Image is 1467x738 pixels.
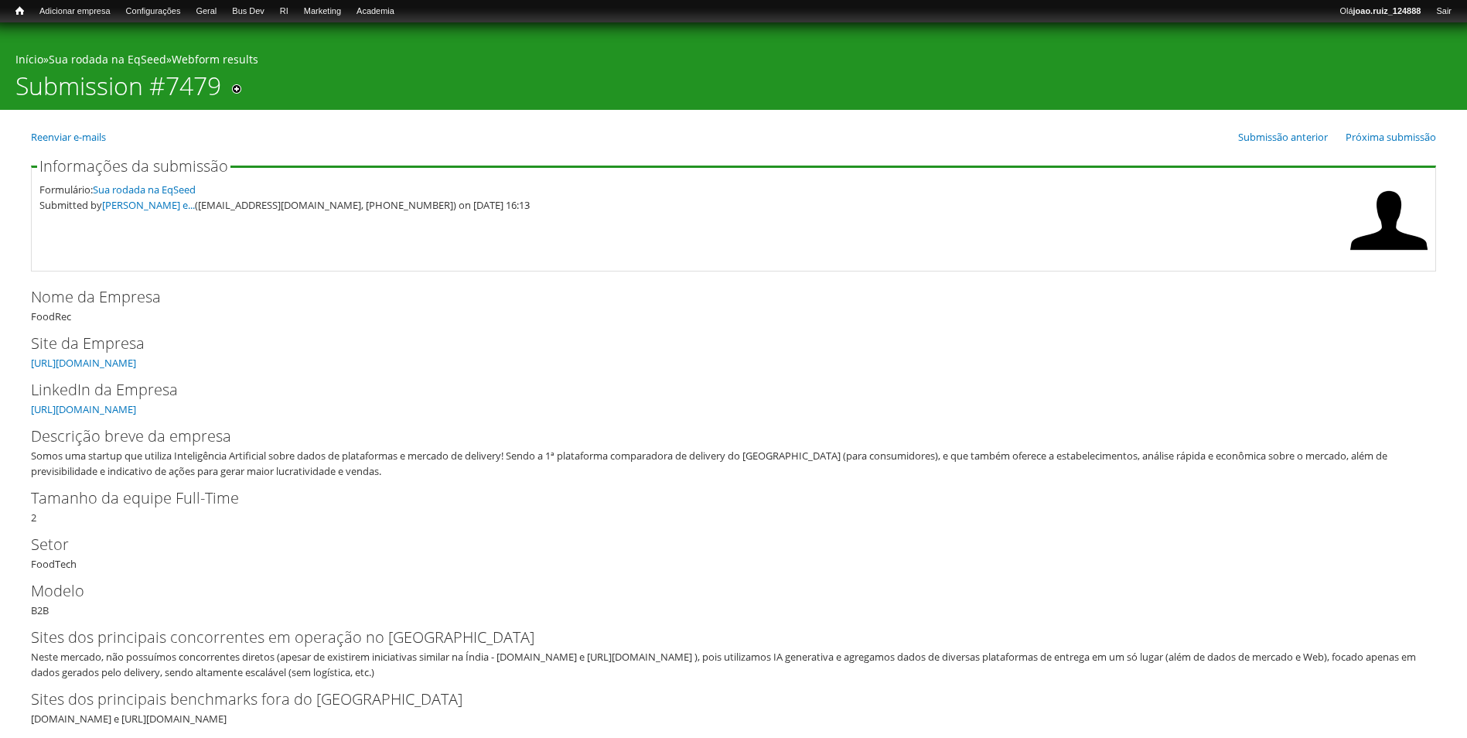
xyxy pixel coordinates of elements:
[32,4,118,19] a: Adicionar empresa
[39,182,1342,197] div: Formulário:
[31,688,1436,726] div: [DOMAIN_NAME] e [URL][DOMAIN_NAME]
[31,378,1411,401] label: LinkedIn da Empresa
[31,626,1411,649] label: Sites dos principais concorrentes em operação no [GEOGRAPHIC_DATA]
[296,4,349,19] a: Marketing
[1350,248,1428,262] a: Ver perfil do usuário.
[1346,130,1436,144] a: Próxima submissão
[31,487,1436,525] div: 2
[39,197,1342,213] div: Submitted by ([EMAIL_ADDRESS][DOMAIN_NAME], [PHONE_NUMBER]) on [DATE] 16:13
[31,285,1436,324] div: FoodRec
[118,4,189,19] a: Configurações
[1332,4,1428,19] a: Olájoao.ruiz_124888
[31,448,1426,479] div: Somos uma startup que utiliza Inteligência Artificial sobre dados de plataformas e mercado de del...
[8,4,32,19] a: Início
[93,183,196,196] a: Sua rodada na EqSeed
[37,159,230,174] legend: Informações da submissão
[272,4,296,19] a: RI
[1350,182,1428,259] img: Foto de Douglas Véras e Silva
[31,130,106,144] a: Reenviar e-mails
[15,5,24,16] span: Início
[31,332,1411,355] label: Site da Empresa
[15,71,221,110] h1: Submission #7479
[1428,4,1459,19] a: Sair
[31,533,1411,556] label: Setor
[31,356,136,370] a: [URL][DOMAIN_NAME]
[224,4,272,19] a: Bus Dev
[31,425,1411,448] label: Descrição breve da empresa
[15,52,43,67] a: Início
[31,402,136,416] a: [URL][DOMAIN_NAME]
[31,533,1436,572] div: FoodTech
[31,688,1411,711] label: Sites dos principais benchmarks fora do [GEOGRAPHIC_DATA]
[172,52,258,67] a: Webform results
[31,285,1411,309] label: Nome da Empresa
[349,4,402,19] a: Academia
[31,579,1436,618] div: B2B
[1238,130,1328,144] a: Submissão anterior
[31,579,1411,603] label: Modelo
[188,4,224,19] a: Geral
[15,52,1452,71] div: » »
[31,487,1411,510] label: Tamanho da equipe Full-Time
[31,649,1426,680] div: Neste mercado, não possuímos concorrentes diretos (apesar de existirem iniciativas similar na Índ...
[102,198,195,212] a: [PERSON_NAME] e...
[49,52,166,67] a: Sua rodada na EqSeed
[1353,6,1421,15] strong: joao.ruiz_124888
